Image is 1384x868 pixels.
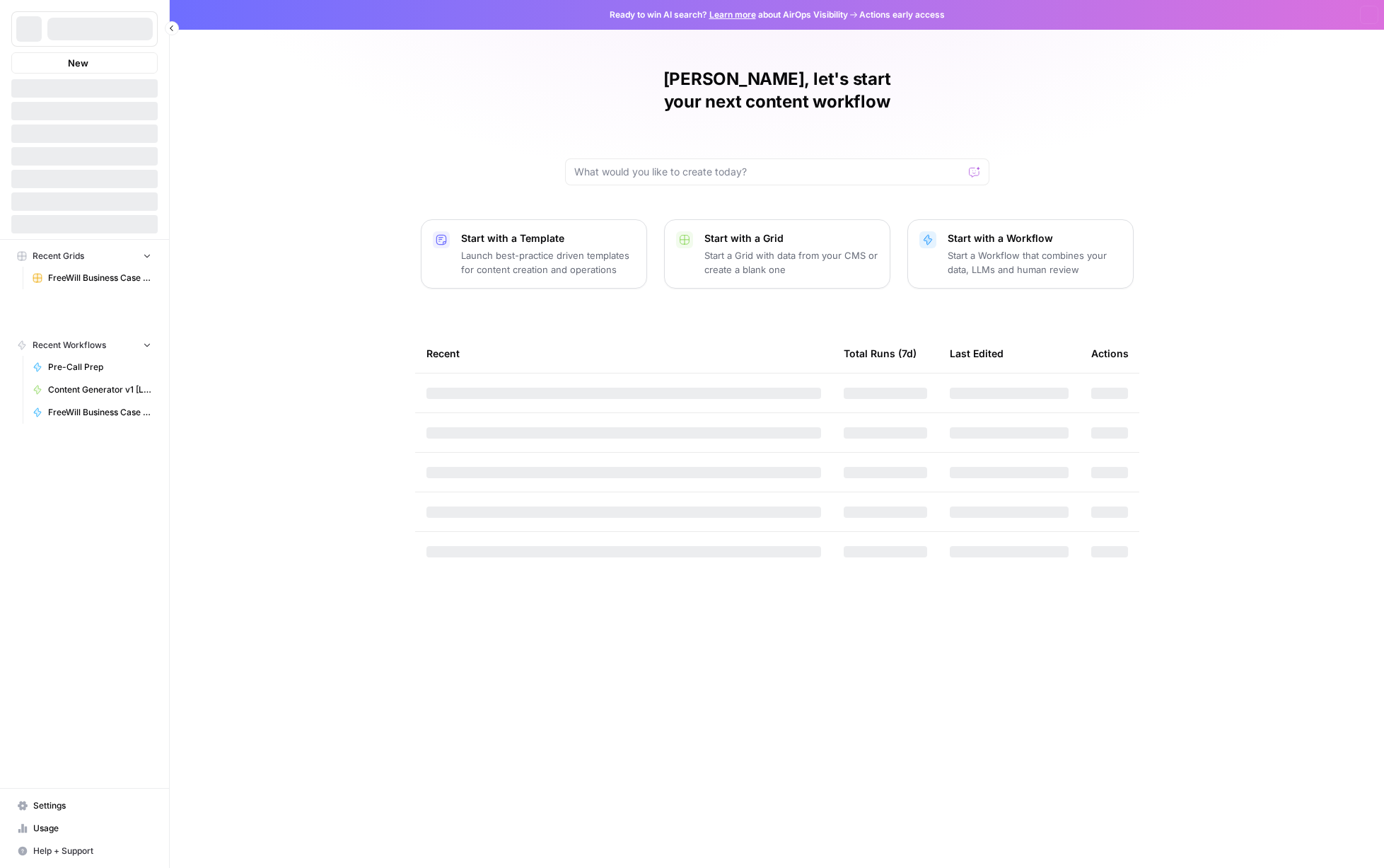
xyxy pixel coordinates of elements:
[33,799,151,812] span: Settings
[11,335,158,356] button: Recent Workflows
[704,248,878,277] p: Start a Grid with data from your CMS or create a blank one
[664,219,890,289] button: Start with a GridStart a Grid with data from your CMS or create a blank one
[565,68,989,113] h1: [PERSON_NAME], let's start your next content workflow
[574,165,963,179] input: What would you like to create today?
[33,822,151,835] span: Usage
[1091,334,1129,373] div: Actions
[426,334,821,373] div: Recent
[11,794,158,817] a: Settings
[461,231,635,245] p: Start with a Template
[709,9,756,20] a: Learn more
[48,406,151,419] span: FreeWill Business Case Generator v2
[421,219,647,289] button: Start with a TemplateLaunch best-practice driven templates for content creation and operations
[48,361,151,374] span: Pre-Call Prep
[33,250,84,262] span: Recent Grids
[907,219,1134,289] button: Start with a WorkflowStart a Workflow that combines your data, LLMs and human review
[48,272,151,284] span: FreeWill Business Case Generator v2 Grid
[26,267,158,289] a: FreeWill Business Case Generator v2 Grid
[11,52,158,74] button: New
[33,339,106,352] span: Recent Workflows
[11,245,158,267] button: Recent Grids
[68,56,88,70] span: New
[704,231,878,245] p: Start with a Grid
[948,231,1122,245] p: Start with a Workflow
[33,845,151,857] span: Help + Support
[610,8,848,21] span: Ready to win AI search? about AirOps Visibility
[26,401,158,424] a: FreeWill Business Case Generator v2
[461,248,635,277] p: Launch best-practice driven templates for content creation and operations
[48,383,151,396] span: Content Generator v1 [LIVE]
[11,817,158,840] a: Usage
[844,334,917,373] div: Total Runs (7d)
[948,248,1122,277] p: Start a Workflow that combines your data, LLMs and human review
[950,334,1004,373] div: Last Edited
[26,356,158,378] a: Pre-Call Prep
[11,840,158,862] button: Help + Support
[26,378,158,401] a: Content Generator v1 [LIVE]
[859,8,945,21] span: Actions early access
